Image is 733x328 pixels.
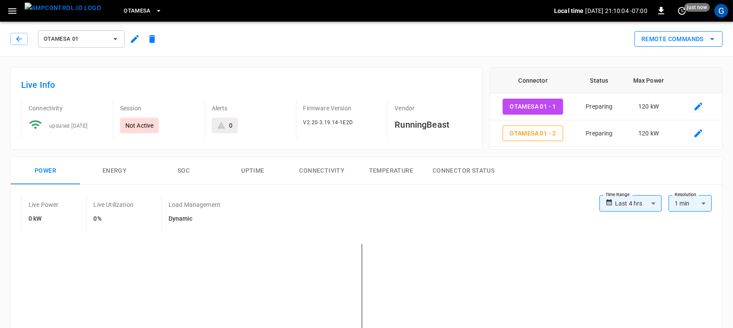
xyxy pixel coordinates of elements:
[21,78,472,92] h6: Live Info
[634,31,723,47] button: Remote Commands
[503,125,563,141] button: OtaMesa 01 - 2
[169,214,220,224] h6: Dynamic
[169,200,220,209] p: Load Management
[357,157,426,185] button: Temperature
[218,157,287,185] button: Uptime
[503,99,563,115] button: OtaMesa 01 - 1
[212,104,289,113] p: Alerts
[623,68,674,93] th: Max Power
[714,4,728,18] div: profile-icon
[554,6,584,15] p: Local time
[29,200,59,209] p: Live Power
[675,4,689,18] button: set refresh interval
[125,121,154,130] p: Not Active
[606,191,630,198] label: Time Range
[395,118,472,132] h6: RunningBeast
[80,157,149,185] button: Energy
[120,104,198,113] p: Session
[287,157,357,185] button: Connectivity
[426,157,501,185] button: Connector Status
[303,104,381,113] p: Firmware Version
[229,121,233,130] div: 0
[149,157,218,185] button: SOC
[94,214,134,224] h6: 0%
[490,68,722,147] table: connector table
[49,123,88,129] span: updated [DATE]
[44,34,108,44] span: OtaMesa 01
[29,214,59,224] h6: 0 kW
[576,120,623,147] td: Preparing
[675,191,696,198] label: Resolution
[586,6,647,15] p: [DATE] 21:10:04 -07:00
[615,195,662,212] div: Last 4 hrs
[576,68,623,93] th: Status
[490,68,576,93] th: Connector
[303,119,353,125] span: V2.20-3.19.14-1E2D
[623,120,674,147] td: 120 kW
[685,3,710,12] span: just now
[623,93,674,120] td: 120 kW
[576,93,623,120] td: Preparing
[94,200,134,209] p: Live Utilization
[29,104,106,113] p: Connectivity
[634,31,723,47] div: remote commands options
[38,30,124,48] button: OtaMesa 01
[25,3,101,13] img: ampcontrol.io logo
[124,6,151,16] span: OtaMesa
[120,3,166,19] button: OtaMesa
[395,104,472,113] p: Vendor
[669,195,712,212] div: 1 min
[11,157,80,185] button: Power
